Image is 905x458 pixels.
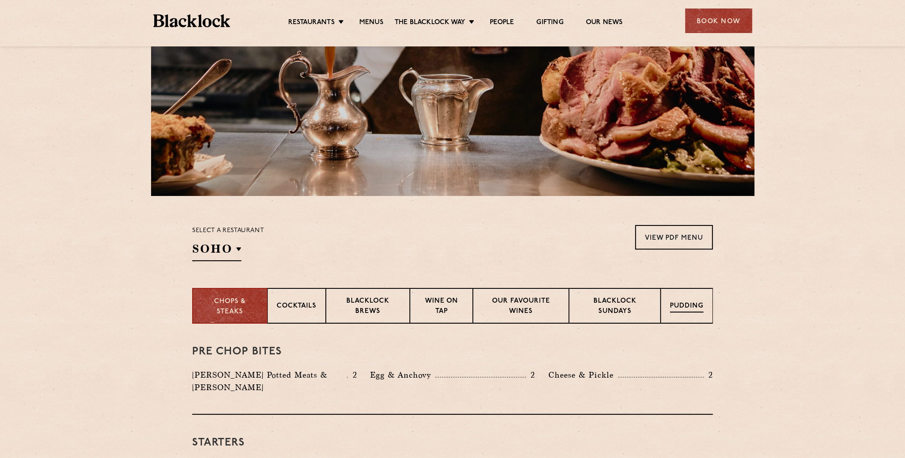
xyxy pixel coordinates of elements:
[370,369,435,381] p: Egg & Anchovy
[685,8,752,33] div: Book Now
[153,14,231,27] img: BL_Textured_Logo-footer-cropped.svg
[192,346,713,358] h3: Pre Chop Bites
[419,296,463,317] p: Wine on Tap
[490,18,514,28] a: People
[578,296,651,317] p: Blacklock Sundays
[704,369,713,381] p: 2
[192,437,713,449] h3: Starters
[536,18,563,28] a: Gifting
[202,297,258,317] p: Chops & Steaks
[395,18,465,28] a: The Blacklock Way
[586,18,623,28] a: Our News
[288,18,335,28] a: Restaurants
[335,296,400,317] p: Blacklock Brews
[548,369,618,381] p: Cheese & Pickle
[526,369,535,381] p: 2
[348,369,357,381] p: 2
[635,225,713,250] a: View PDF Menu
[277,301,316,312] p: Cocktails
[192,225,264,237] p: Select a restaurant
[482,296,560,317] p: Our favourite wines
[359,18,383,28] a: Menus
[670,301,703,312] p: Pudding
[192,241,241,261] h2: SOHO
[192,369,347,394] p: [PERSON_NAME] Potted Meats & [PERSON_NAME]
